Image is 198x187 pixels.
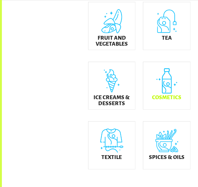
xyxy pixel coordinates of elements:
[101,154,122,160] h5: Textile
[88,2,136,50] a: Fruit and Vegetables
[143,2,190,50] a: Tea
[88,62,136,110] a: Ice Creams & Desserts
[162,35,172,41] h5: Tea
[143,62,190,110] a: Cosmetics
[143,121,190,169] a: Spices & Oils
[88,121,136,169] a: Textile
[93,35,130,47] h5: Fruit and Vegetables
[152,94,181,100] h5: Cosmetics
[149,154,184,160] h5: Spices & Oils
[93,94,130,106] h5: Ice Creams & Desserts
